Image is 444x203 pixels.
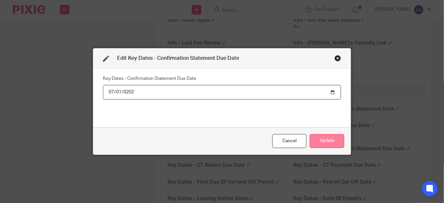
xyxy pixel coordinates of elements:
[103,85,341,100] input: YYYY-MM-DD
[335,55,341,61] div: Close this dialog window
[272,134,307,148] div: Close this dialog window
[117,56,239,61] span: Edit Key Dates - Confirmation Statement Due Date
[310,134,344,148] button: Update
[103,75,196,82] label: Key Dates - Confirmation Statement Due Date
